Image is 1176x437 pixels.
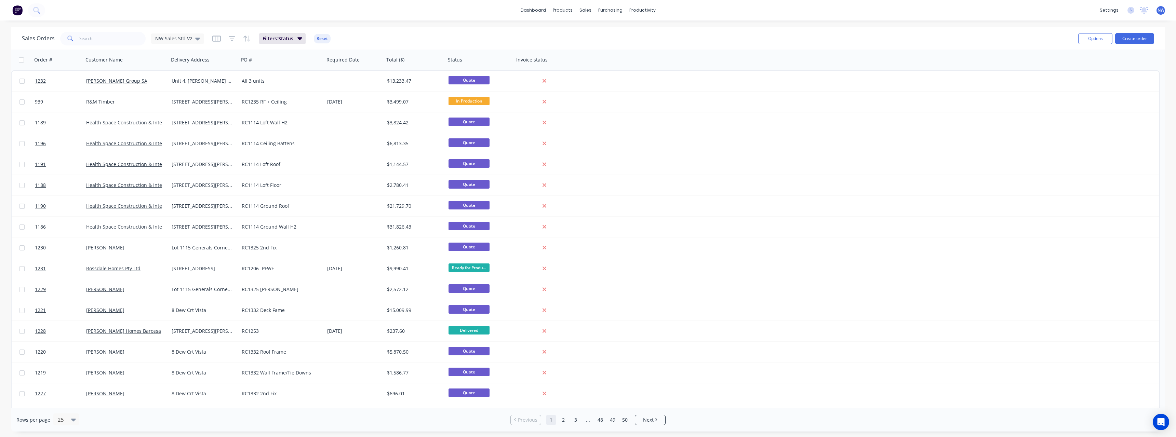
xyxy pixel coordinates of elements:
[449,118,490,126] span: Quote
[241,56,252,63] div: PO #
[86,98,115,105] a: R&M Timber
[595,5,626,15] div: purchasing
[387,349,440,355] div: $5,870.50
[327,98,382,105] div: [DATE]
[387,286,440,293] div: $2,572.12
[172,307,233,314] div: 8 Dew Crt Vista
[1158,7,1164,13] span: NW
[387,328,440,334] div: $237.60
[86,265,141,272] a: Rossdale Homes Pty Ltd
[387,307,440,314] div: $15,009.99
[35,258,86,279] a: 1231
[387,390,440,397] div: $696.01
[449,284,490,293] span: Quote
[35,237,86,258] a: 1230
[172,182,233,189] div: [STREET_ADDRESS][PERSON_NAME] Mylor
[449,305,490,314] span: Quote
[449,263,490,272] span: Ready for Produ...
[327,328,382,334] div: [DATE]
[35,328,46,334] span: 1228
[1153,414,1169,430] div: Open Intercom Messenger
[1096,5,1122,15] div: settings
[35,140,46,147] span: 1196
[259,33,306,44] button: Filters:Status
[79,32,146,45] input: Search...
[86,307,124,313] a: [PERSON_NAME]
[620,415,630,425] a: Page 50
[172,161,233,168] div: [STREET_ADDRESS][PERSON_NAME] Mylor
[172,78,233,84] div: Unit 4, [PERSON_NAME] Crt Renown Park
[516,56,548,63] div: Invoice status
[35,161,46,168] span: 1191
[449,388,490,397] span: Quote
[35,300,86,320] a: 1221
[172,328,233,334] div: [STREET_ADDRESS][PERSON_NAME]
[35,390,46,397] span: 1227
[35,349,46,355] span: 1220
[643,416,654,423] span: Next
[35,383,86,404] a: 1227
[508,415,668,425] ul: Pagination
[583,415,593,425] a: Jump forward
[242,161,318,168] div: RC1114 Loft Roof
[449,243,490,251] span: Quote
[35,92,86,112] a: 939
[263,35,293,42] span: Filters: Status
[387,182,440,189] div: $2,780.41
[242,390,318,397] div: RC1332 2nd Fix
[35,321,86,341] a: 1228
[449,180,490,189] span: Quote
[387,244,440,251] div: $1,260.81
[387,223,440,230] div: $31,826.43
[35,133,86,154] a: 1196
[242,203,318,209] div: RC1114 Ground Roof
[242,244,318,251] div: RC1325 2nd Fix
[558,415,569,425] a: Page 2
[172,223,233,230] div: [STREET_ADDRESS][PERSON_NAME] Mylor
[35,244,46,251] span: 1230
[387,140,440,147] div: $6,813.35
[35,175,86,195] a: 1188
[35,342,86,362] a: 1220
[635,416,665,423] a: Next page
[387,119,440,126] div: $3,824.42
[86,223,173,230] a: Health Space Construction & Interiors
[85,56,123,63] div: Customer Name
[242,140,318,147] div: RC1114 Ceiling Battens
[449,201,490,209] span: Quote
[86,119,173,126] a: Health Space Construction & Interiors
[22,35,55,42] h1: Sales Orders
[35,112,86,133] a: 1189
[16,416,50,423] span: Rows per page
[242,286,318,293] div: RC1325 [PERSON_NAME]
[242,307,318,314] div: RC1332 Deck Fame
[35,363,86,383] a: 1219
[448,56,462,63] div: Status
[449,138,490,147] span: Quote
[35,78,46,84] span: 1232
[35,71,86,91] a: 1232
[449,222,490,230] span: Quote
[242,98,318,105] div: RC1235 RF + Ceiling
[595,415,605,425] a: Page 48
[607,415,618,425] a: Page 49
[511,416,541,423] a: Previous page
[242,369,318,376] div: RC1332 Wall Frame/Tie Downs
[387,369,440,376] div: $1,586.77
[172,140,233,147] div: [STREET_ADDRESS][PERSON_NAME] Mylor
[35,203,46,209] span: 1190
[34,56,52,63] div: Order #
[546,415,556,425] a: Page 1 is your current page
[86,203,173,209] a: Health Space Construction & Interiors
[517,5,549,15] a: dashboard
[327,265,382,272] div: [DATE]
[242,119,318,126] div: RC1114 Loft Wall H2
[35,182,46,189] span: 1188
[86,140,173,147] a: Health Space Construction & Interiors
[1078,33,1112,44] button: Options
[576,5,595,15] div: sales
[449,368,490,376] span: Quote
[35,307,46,314] span: 1221
[155,35,192,42] span: NW Sales Std V2
[386,56,404,63] div: Total ($)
